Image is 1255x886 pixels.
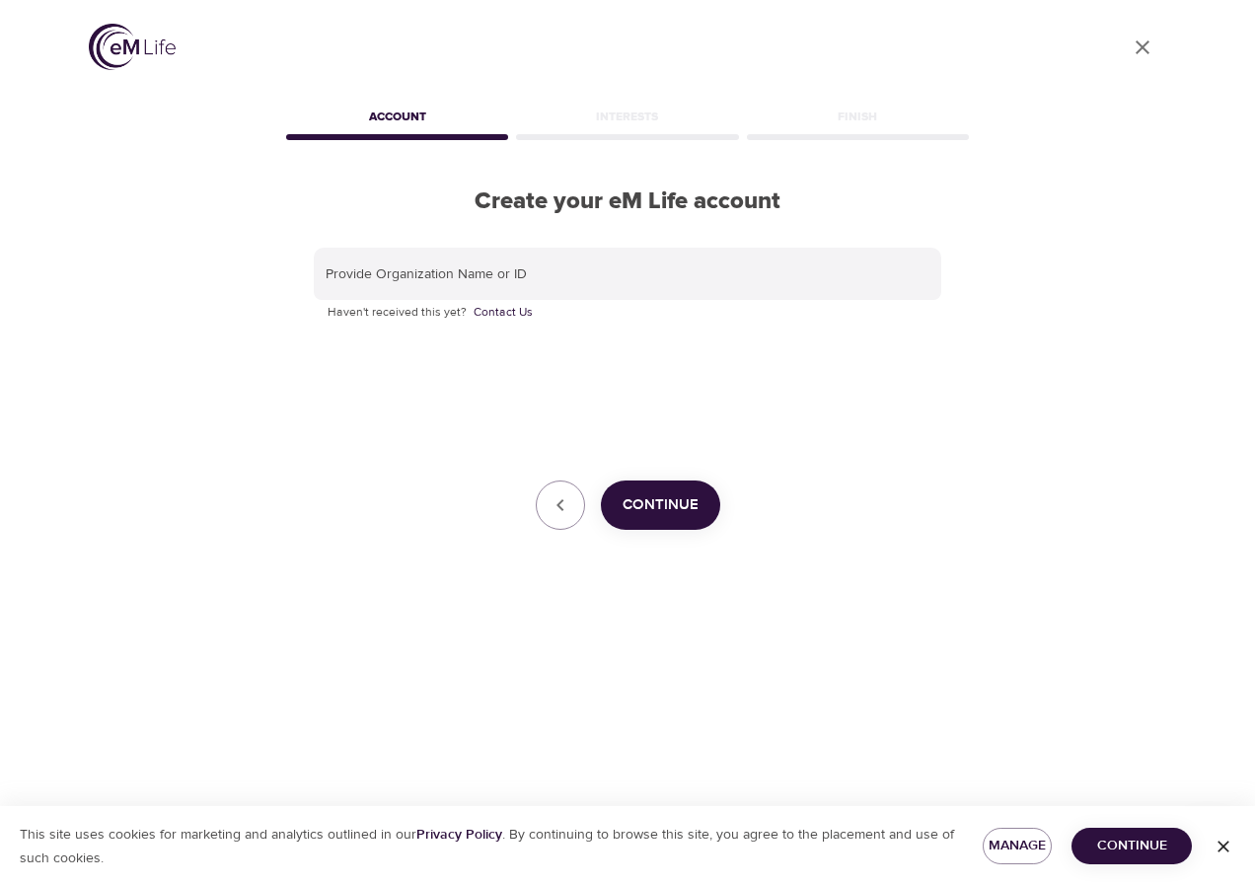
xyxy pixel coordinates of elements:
[1087,834,1176,858] span: Continue
[601,480,720,530] button: Continue
[1119,24,1166,71] a: close
[474,303,533,323] a: Contact Us
[983,828,1052,864] button: Manage
[328,303,927,323] p: Haven't received this yet?
[89,24,176,70] img: logo
[416,826,502,844] a: Privacy Policy
[623,492,699,518] span: Continue
[282,187,973,216] h2: Create your eM Life account
[1071,828,1192,864] button: Continue
[998,834,1036,858] span: Manage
